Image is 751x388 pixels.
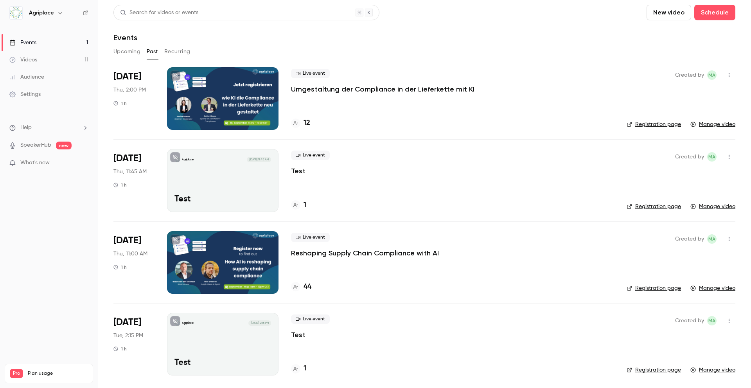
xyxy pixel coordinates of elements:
span: [DATE] 11:45 AM [247,157,271,162]
h4: 12 [304,118,310,128]
a: Test [291,330,305,339]
span: Created by [675,234,704,244]
span: Thu, 11:00 AM [113,250,147,258]
span: Created by [675,316,704,325]
a: 1 [291,200,306,210]
p: Agriplace [182,321,194,325]
a: Test Agriplace[DATE] 2:15 PMTest [167,313,278,375]
h6: Agriplace [29,9,54,17]
span: Marketing Agriplace [707,316,717,325]
button: Past [147,45,158,58]
span: [DATE] [113,234,141,247]
span: Marketing Agriplace [707,152,717,162]
button: Schedule [694,5,735,20]
span: Plan usage [28,370,88,377]
h4: 1 [304,200,306,210]
a: 12 [291,118,310,128]
div: Sep 16 Tue, 2:15 PM (Europe/Amsterdam) [113,313,155,375]
div: Search for videos or events [120,9,198,17]
a: 1 [291,363,306,374]
img: Agriplace [10,7,22,19]
span: [DATE] [113,70,141,83]
div: 1 h [113,346,127,352]
a: Registration page [627,284,681,292]
p: Test [174,358,271,368]
a: Registration page [627,203,681,210]
button: Upcoming [113,45,140,58]
a: Manage video [690,120,735,128]
a: Manage video [690,203,735,210]
span: Thu, 11:45 AM [113,168,147,176]
span: MA [708,234,715,244]
a: Registration page [627,120,681,128]
div: Events [9,39,36,47]
h4: 1 [304,363,306,374]
a: Test Agriplace[DATE] 11:45 AMTest [167,149,278,212]
span: Marketing Agriplace [707,70,717,80]
iframe: Noticeable Trigger [79,160,88,167]
div: Sep 18 Thu, 11:45 AM (Europe/Amsterdam) [113,149,155,212]
div: Audience [9,73,44,81]
span: MA [708,70,715,80]
span: [DATE] 2:15 PM [248,320,271,326]
h4: 44 [304,282,311,292]
h1: Events [113,33,137,42]
div: Videos [9,56,37,64]
span: Pro [10,369,23,378]
span: What's new [20,159,50,167]
span: Help [20,124,32,132]
span: MA [708,152,715,162]
div: Sep 18 Thu, 11:00 AM (Europe/Amsterdam) [113,231,155,294]
div: 1 h [113,264,127,270]
a: Test [291,166,305,176]
span: Thu, 2:00 PM [113,86,146,94]
p: Agriplace [182,158,194,162]
a: Manage video [690,284,735,292]
a: Reshaping Supply Chain Compliance with AI [291,248,439,258]
span: [DATE] [113,316,141,329]
p: Test [174,194,271,205]
span: Marketing Agriplace [707,234,717,244]
a: Umgestaltung der Compliance in der Lieferkette mit KI [291,84,474,94]
span: [DATE] [113,152,141,165]
span: Live event [291,69,330,78]
span: Created by [675,152,704,162]
span: Tue, 2:15 PM [113,332,143,339]
span: Live event [291,233,330,242]
button: New video [647,5,691,20]
div: 1 h [113,182,127,188]
div: 1 h [113,100,127,106]
li: help-dropdown-opener [9,124,88,132]
span: new [56,142,72,149]
a: Registration page [627,366,681,374]
div: Settings [9,90,41,98]
button: Recurring [164,45,190,58]
a: SpeakerHub [20,141,51,149]
span: MA [708,316,715,325]
span: Created by [675,70,704,80]
span: Live event [291,314,330,324]
a: Manage video [690,366,735,374]
div: Sep 18 Thu, 2:00 PM (Europe/Amsterdam) [113,67,155,130]
a: 44 [291,282,311,292]
span: Live event [291,151,330,160]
